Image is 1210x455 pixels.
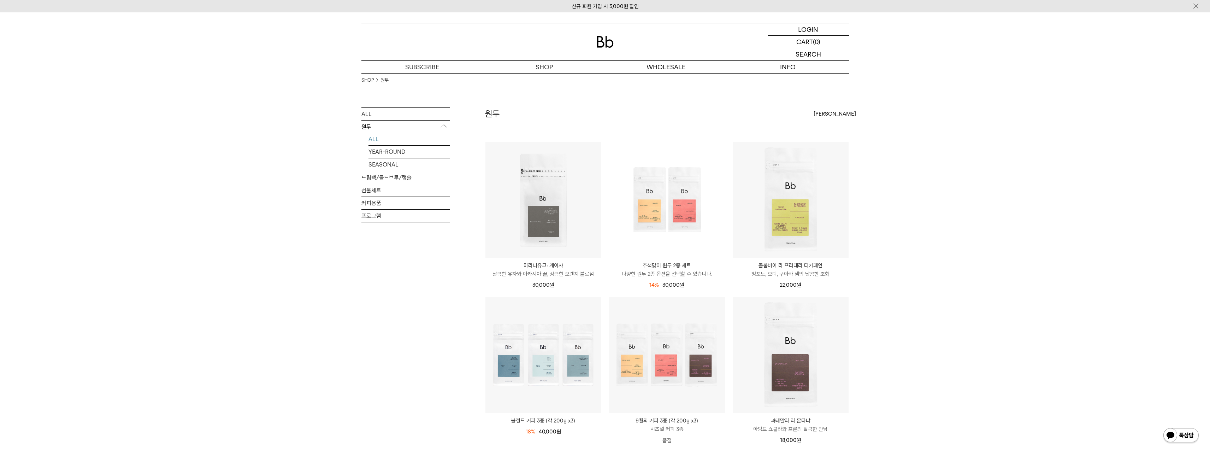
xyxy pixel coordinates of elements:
[609,142,725,258] img: 추석맞이 원두 2종 세트
[485,108,500,120] h2: 원두
[556,428,561,435] span: 원
[733,416,849,425] p: 과테말라 라 몬타냐
[361,210,450,222] a: 프로그램
[649,281,659,289] div: 14%
[550,282,554,288] span: 원
[368,146,450,158] a: YEAR-ROUND
[733,416,849,433] a: 과테말라 라 몬타냐 아망드 쇼콜라와 프룬의 달콤한 만남
[796,36,813,48] p: CART
[609,297,725,413] img: 9월의 커피 3종 (각 200g x3)
[597,36,614,48] img: 로고
[796,48,821,60] p: SEARCH
[609,433,725,448] p: 품절
[797,282,801,288] span: 원
[485,270,601,278] p: 달콤한 유자와 아카시아 꿀, 상큼한 오렌지 블로섬
[361,121,450,133] p: 원두
[727,61,849,73] p: INFO
[662,282,684,288] span: 30,000
[572,3,639,10] a: 신규 회원 가입 시 3,000원 할인
[609,270,725,278] p: 다양한 원두 2종 옵션을 선택할 수 있습니다.
[1163,427,1199,444] img: 카카오톡 채널 1:1 채팅 버튼
[485,297,601,413] img: 블렌드 커피 3종 (각 200g x3)
[780,282,801,288] span: 22,000
[485,142,601,258] img: 마라니유크: 게이샤
[798,23,818,35] p: LOGIN
[609,261,725,278] a: 추석맞이 원두 2종 세트 다양한 원두 2종 옵션을 선택할 수 있습니다.
[483,61,605,73] a: SHOP
[361,61,483,73] a: SUBSCRIBE
[526,427,535,436] div: 18%
[361,77,374,84] a: SHOP
[680,282,684,288] span: 원
[768,36,849,48] a: CART (0)
[797,437,801,443] span: 원
[368,133,450,145] a: ALL
[361,197,450,209] a: 커피용품
[532,282,554,288] span: 30,000
[539,428,561,435] span: 40,000
[361,184,450,197] a: 선물세트
[361,108,450,120] a: ALL
[733,270,849,278] p: 청포도, 오디, 구아바 잼의 달콤한 조화
[609,261,725,270] p: 추석맞이 원두 2종 세트
[361,171,450,184] a: 드립백/콜드브루/캡슐
[733,142,849,258] img: 콜롬비아 라 프라데라 디카페인
[733,261,849,278] a: 콜롬비아 라 프라데라 디카페인 청포도, 오디, 구아바 잼의 달콤한 조화
[368,158,450,171] a: SEASONAL
[485,416,601,425] a: 블렌드 커피 3종 (각 200g x3)
[609,425,725,433] p: 시즈널 커피 3종
[813,36,820,48] p: (0)
[485,261,601,278] a: 마라니유크: 게이샤 달콤한 유자와 아카시아 꿀, 상큼한 오렌지 블로섬
[485,261,601,270] p: 마라니유크: 게이샤
[733,297,849,413] img: 과테말라 라 몬타냐
[609,416,725,425] p: 9월의 커피 3종 (각 200g x3)
[780,437,801,443] span: 18,000
[605,61,727,73] p: WHOLESALE
[733,261,849,270] p: 콜롬비아 라 프라데라 디카페인
[814,110,856,118] span: [PERSON_NAME]
[768,23,849,36] a: LOGIN
[381,77,389,84] a: 원두
[733,425,849,433] p: 아망드 쇼콜라와 프룬의 달콤한 만남
[609,416,725,433] a: 9월의 커피 3종 (각 200g x3) 시즈널 커피 3종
